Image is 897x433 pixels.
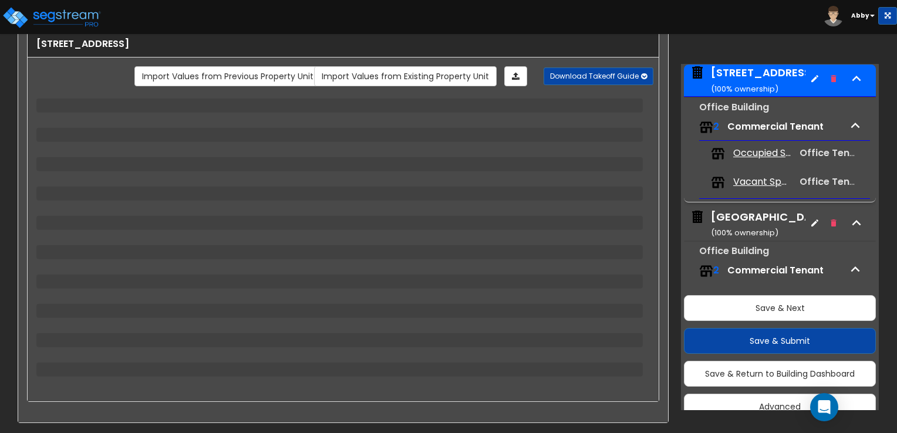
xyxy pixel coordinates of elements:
[711,227,778,238] small: ( 100 % ownership)
[699,100,769,114] small: Office Building
[2,6,102,29] img: logo_pro_r.png
[134,66,321,86] a: Import the dynamic attribute values from previous properties.
[690,209,705,225] img: building.svg
[504,66,527,86] a: Import the dynamic attributes value through Excel sheet
[713,263,719,277] span: 2
[810,393,838,421] div: Open Intercom Messenger
[314,66,497,86] a: Import the dynamic attribute values from existing properties.
[699,244,769,258] small: Office Building
[690,65,805,95] span: 2033 N Main
[699,120,713,134] img: tenants.png
[699,264,713,278] img: tenants.png
[727,263,824,277] span: Commercial Tenant
[800,175,866,188] span: Office Tenant
[550,71,639,81] span: Download Takeoff Guide
[684,394,876,420] button: Advanced
[711,209,831,239] div: [GEOGRAPHIC_DATA]
[544,67,653,85] button: Download Takeoff Guide
[733,147,792,160] span: Occupied Spaces
[684,361,876,387] button: Save & Return to Building Dashboard
[823,6,844,26] img: avatar.png
[711,83,778,94] small: ( 100 % ownership)
[36,38,650,51] div: [STREET_ADDRESS]
[851,11,869,20] b: Abby
[727,120,824,133] span: Commercial Tenant
[711,147,725,161] img: tenants.png
[690,65,705,80] img: building.svg
[684,328,876,354] button: Save & Submit
[733,175,792,189] span: Vacant Spaces
[711,175,725,190] img: tenants.png
[690,209,805,239] span: Annex Building
[684,295,876,321] button: Save & Next
[713,120,719,133] span: 2
[800,146,866,160] span: Office Tenant
[711,65,816,95] div: [STREET_ADDRESS]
